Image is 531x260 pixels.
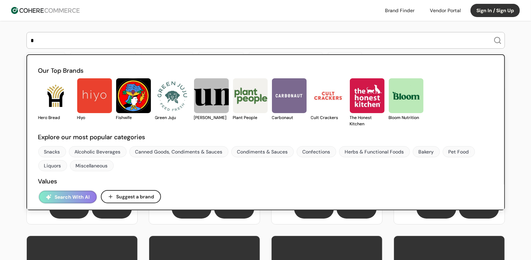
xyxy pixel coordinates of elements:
div: Herbs & Functional Foods [345,148,404,156]
div: Pet Food [449,148,469,156]
h2: Our Top Brands [38,66,493,76]
button: Sign In / Sign Up [470,4,520,17]
button: Search With AI [39,191,97,203]
img: Cohere Logo [11,7,80,14]
div: Liquors [44,162,61,170]
div: Miscellaneous [76,162,108,170]
a: Canned Goods, Condiments & Sauces [129,146,228,157]
button: Suggest a brand [101,190,161,203]
a: Pet Food [443,146,475,157]
a: Alcoholic Beverages [69,146,127,157]
div: Alcoholic Beverages [75,148,121,156]
h2: Explore our most popular categories [38,133,493,142]
div: Confections [303,148,330,156]
a: Snacks [38,146,66,157]
a: Bakery [413,146,440,157]
div: Snacks [44,148,60,156]
a: Liquors [38,160,67,171]
a: Confections [297,146,336,157]
a: Condiments & Sauces [231,146,294,157]
a: Herbs & Functional Foods [339,146,410,157]
h2: Values [38,177,493,186]
div: Canned Goods, Condiments & Sauces [135,148,223,156]
div: Condiments & Sauces [237,148,288,156]
a: Miscellaneous [70,160,114,171]
div: Bakery [419,148,434,156]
